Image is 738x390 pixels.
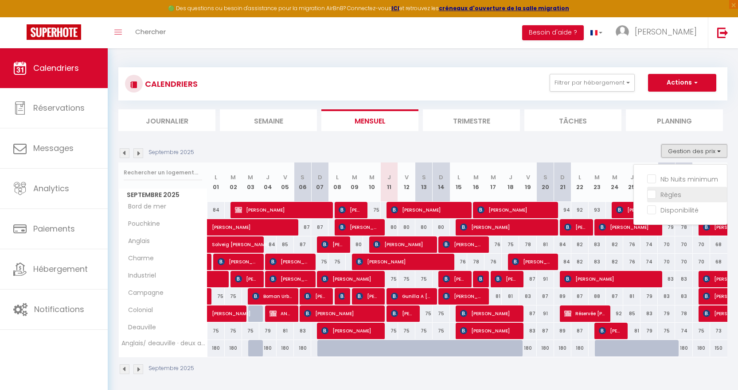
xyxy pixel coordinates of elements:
[381,162,398,202] th: 11
[259,340,277,356] div: 180
[415,271,433,287] div: 75
[537,162,554,202] th: 20
[623,162,640,202] th: 25
[120,323,158,332] span: Deauville
[554,254,571,270] div: 84
[467,254,484,270] div: 78
[675,271,692,287] div: 83
[143,74,198,94] h3: CALENDRIERS
[554,323,571,339] div: 89
[473,173,479,181] abbr: M
[225,288,242,305] div: 75
[675,254,692,270] div: 70
[658,254,675,270] div: 70
[356,253,448,270] span: [PERSON_NAME]
[218,253,258,270] span: [PERSON_NAME]
[589,162,606,202] th: 23
[484,162,502,202] th: 17
[294,236,311,253] div: 87
[710,162,727,202] th: 30
[252,288,293,305] span: Boman Urban
[693,323,710,339] div: 75
[675,340,692,356] div: 180
[259,323,277,339] div: 79
[675,323,692,339] div: 74
[356,288,379,305] span: [PERSON_NAME]
[537,236,554,253] div: 81
[623,305,640,322] div: 85
[328,162,346,202] th: 08
[661,144,727,158] button: Gestion des prix
[311,254,328,270] div: 75
[460,322,518,339] span: [PERSON_NAME]
[27,24,81,40] img: Super Booking
[118,109,215,131] li: Journalier
[363,162,380,202] th: 10
[491,173,496,181] abbr: M
[120,271,158,281] span: Industriel
[277,162,294,202] th: 05
[623,288,640,305] div: 81
[439,173,443,181] abbr: D
[443,288,483,305] span: [PERSON_NAME]
[321,236,344,253] span: [PERSON_NAME]
[512,253,552,270] span: [PERSON_NAME]
[626,109,723,131] li: Planning
[225,323,242,339] div: 75
[433,305,450,322] div: 75
[363,202,380,218] div: 75
[259,162,277,202] th: 04
[269,305,293,322] span: ANCIENNE ANNONCE COLONIAL BOOKING
[537,271,554,287] div: 91
[623,236,640,253] div: 76
[352,173,357,181] abbr: M
[207,288,225,305] div: 75
[124,165,202,181] input: Rechercher un logement...
[120,236,153,246] span: Anglais
[248,173,253,181] abbr: M
[120,219,162,229] span: Pouchkine
[519,323,536,339] div: 83
[207,202,225,218] div: 84
[648,74,716,92] button: Actions
[423,109,520,131] li: Trimestre
[391,201,466,218] span: [PERSON_NAME]
[460,219,552,236] span: [PERSON_NAME]
[606,254,623,270] div: 82
[550,74,635,92] button: Filtrer par hébergement
[606,305,623,322] div: 92
[450,254,467,270] div: 76
[294,340,311,356] div: 180
[304,288,327,305] span: [PERSON_NAME]
[450,162,467,202] th: 15
[640,254,658,270] div: 74
[519,288,536,305] div: 83
[33,102,85,113] span: Réservations
[294,323,311,339] div: 83
[658,305,675,322] div: 79
[346,236,363,253] div: 80
[135,27,166,36] span: Chercher
[554,236,571,253] div: 84
[658,162,675,202] th: 27
[381,323,398,339] div: 75
[405,173,409,181] abbr: V
[212,301,253,317] span: [PERSON_NAME]
[524,109,621,131] li: Tâches
[477,201,552,218] span: [PERSON_NAME]
[693,340,710,356] div: 180
[554,202,571,218] div: 94
[266,173,269,181] abbr: J
[616,25,629,39] img: ...
[33,223,75,234] span: Paiements
[564,270,656,287] span: [PERSON_NAME]
[717,27,728,38] img: logout
[589,288,606,305] div: 88
[640,323,658,339] div: 79
[129,17,172,48] a: Chercher
[675,305,692,322] div: 78
[502,288,519,305] div: 81
[415,219,433,236] div: 80
[599,322,622,339] span: [PERSON_NAME]
[495,270,518,287] span: [PERSON_NAME]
